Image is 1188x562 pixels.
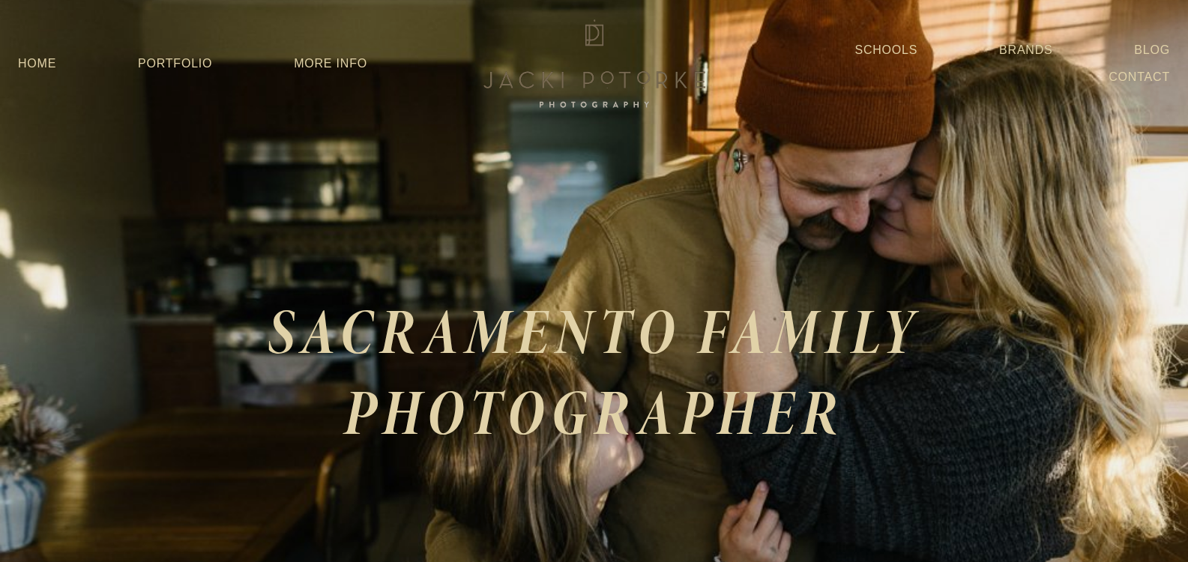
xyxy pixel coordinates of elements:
a: Portfolio [138,57,212,70]
a: Schools [854,37,917,64]
em: SACRAMENTO FAMILY PHOTOGRAPHER [268,288,938,456]
a: Contact [1109,64,1170,91]
a: Brands [999,37,1052,64]
a: More Info [294,50,367,77]
a: Home [18,50,56,77]
img: Jacki Potorke Sacramento Family Photographer [474,16,714,112]
a: Blog [1134,37,1170,64]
